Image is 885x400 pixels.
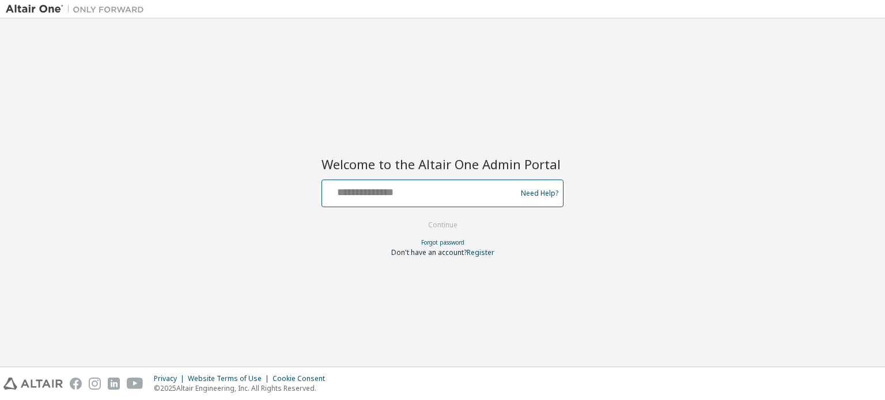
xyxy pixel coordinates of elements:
[3,378,63,390] img: altair_logo.svg
[521,193,558,193] a: Need Help?
[154,374,188,383] div: Privacy
[70,378,82,390] img: facebook.svg
[273,374,332,383] div: Cookie Consent
[154,383,332,393] p: © 2025 Altair Engineering, Inc. All Rights Reserved.
[188,374,273,383] div: Website Terms of Use
[89,378,101,390] img: instagram.svg
[108,378,120,390] img: linkedin.svg
[322,156,563,172] h2: Welcome to the Altair One Admin Portal
[6,3,150,15] img: Altair One
[127,378,143,390] img: youtube.svg
[467,247,494,257] a: Register
[421,238,464,246] a: Forgot password
[391,247,467,257] span: Don't have an account?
